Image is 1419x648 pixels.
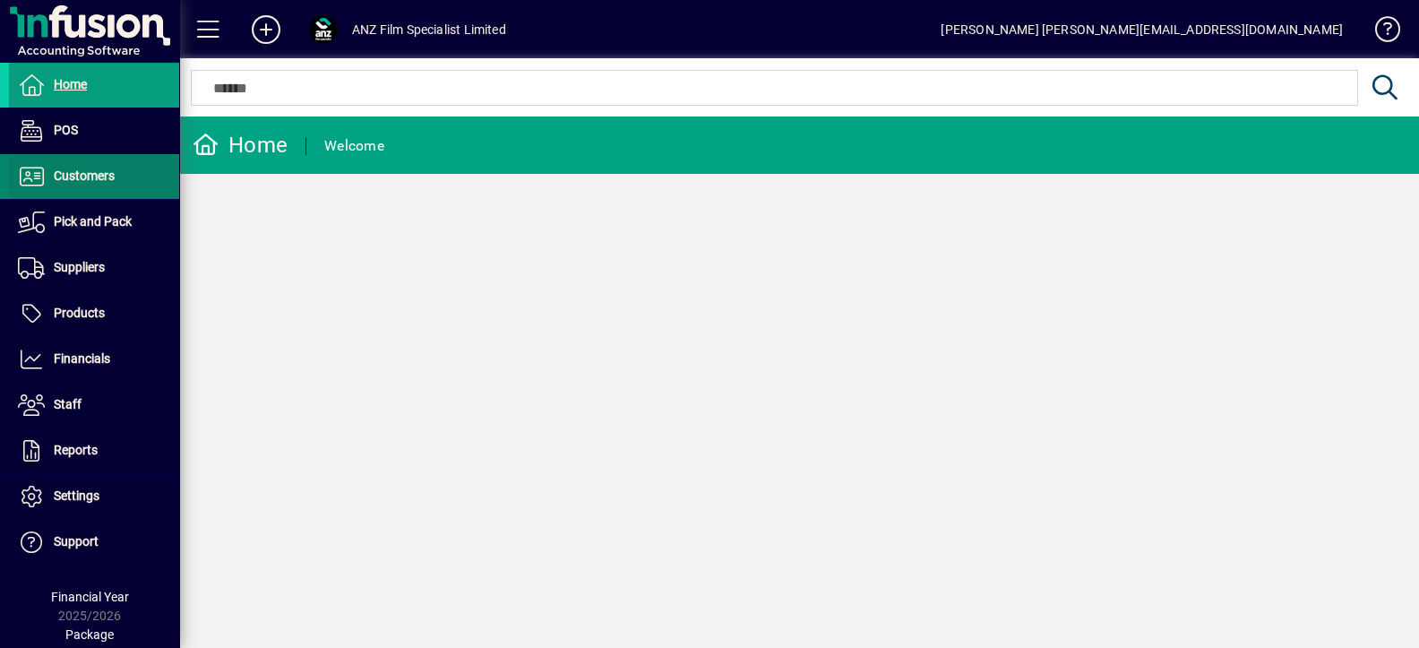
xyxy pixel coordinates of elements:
[9,474,179,519] a: Settings
[941,15,1343,44] div: [PERSON_NAME] [PERSON_NAME][EMAIL_ADDRESS][DOMAIN_NAME]
[9,246,179,290] a: Suppliers
[54,306,105,320] span: Products
[9,520,179,565] a: Support
[54,443,98,457] span: Reports
[54,77,87,91] span: Home
[1361,4,1397,62] a: Knowledge Base
[54,397,82,411] span: Staff
[295,13,352,46] button: Profile
[9,108,179,153] a: POS
[54,168,115,183] span: Customers
[9,291,179,336] a: Products
[54,260,105,274] span: Suppliers
[9,383,179,428] a: Staff
[65,627,114,642] span: Package
[9,428,179,473] a: Reports
[51,590,129,604] span: Financial Year
[352,15,506,44] div: ANZ Film Specialist Limited
[324,132,384,160] div: Welcome
[193,131,288,160] div: Home
[54,351,110,366] span: Financials
[54,214,132,229] span: Pick and Pack
[237,13,295,46] button: Add
[54,534,99,549] span: Support
[9,154,179,199] a: Customers
[9,337,179,382] a: Financials
[54,123,78,137] span: POS
[9,200,179,245] a: Pick and Pack
[54,488,99,503] span: Settings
